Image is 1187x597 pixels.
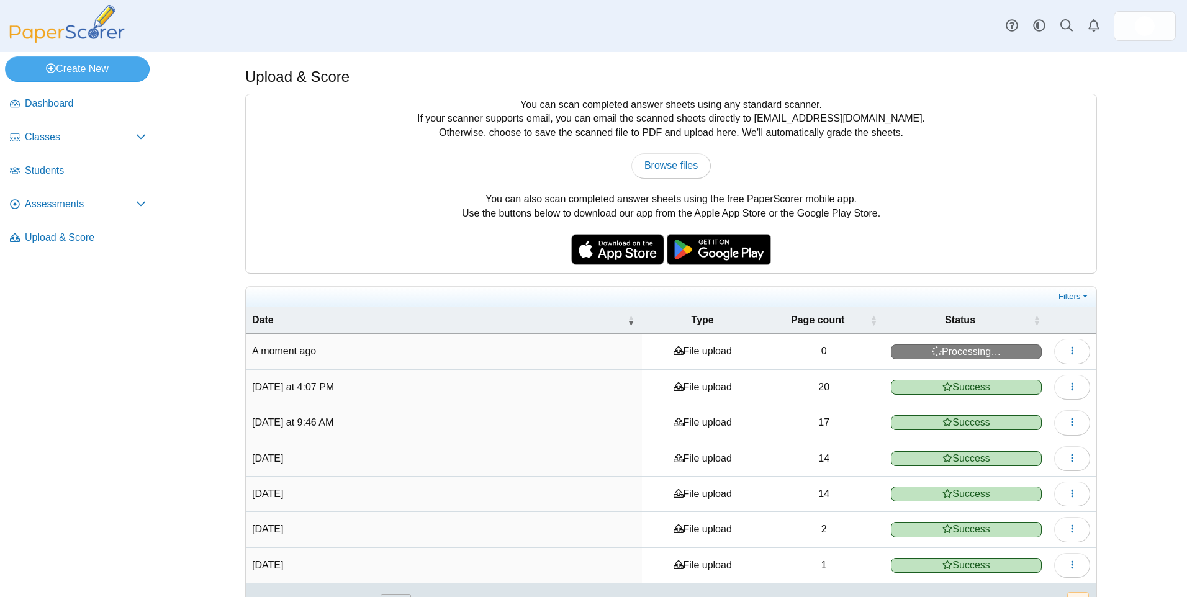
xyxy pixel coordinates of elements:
[25,97,146,110] span: Dashboard
[5,56,150,81] a: Create New
[245,66,350,88] h1: Upload & Score
[891,415,1042,430] span: Success
[891,522,1042,537] span: Success
[945,315,975,325] span: Status
[5,34,129,45] a: PaperScorer
[627,307,634,333] span: Date : Activate to remove sorting
[642,512,763,547] td: File upload
[891,451,1042,466] span: Success
[1135,16,1155,36] img: ps.hreErqNOxSkiDGg1
[763,477,885,512] td: 14
[252,346,316,356] time: Sep 8, 2025 at 1:53 PM
[252,382,334,392] time: Sep 4, 2025 at 4:07 PM
[571,234,664,265] img: apple-store-badge.svg
[5,123,151,153] a: Classes
[1080,12,1108,40] a: Alerts
[252,524,283,534] time: Aug 12, 2025 at 1:53 PM
[252,488,283,499] time: Aug 12, 2025 at 1:59 PM
[246,94,1096,273] div: You can scan completed answer sheets using any standard scanner. If your scanner supports email, ...
[1055,290,1093,303] a: Filters
[667,234,771,265] img: google-play-badge.png
[891,380,1042,395] span: Success
[891,344,1042,359] span: Processing…
[5,156,151,186] a: Students
[1033,307,1040,333] span: Status : Activate to sort
[5,223,151,253] a: Upload & Score
[891,558,1042,573] span: Success
[642,477,763,512] td: File upload
[763,370,885,405] td: 20
[642,405,763,441] td: File upload
[692,315,714,325] span: Type
[25,197,136,211] span: Assessments
[642,370,763,405] td: File upload
[642,441,763,477] td: File upload
[891,487,1042,501] span: Success
[763,405,885,441] td: 17
[791,315,844,325] span: Page count
[763,512,885,547] td: 2
[644,160,698,171] span: Browse files
[5,190,151,220] a: Assessments
[252,315,274,325] span: Date
[1114,11,1176,41] a: ps.hreErqNOxSkiDGg1
[5,89,151,119] a: Dashboard
[25,130,136,144] span: Classes
[870,307,877,333] span: Page count : Activate to sort
[763,441,885,477] td: 14
[252,417,333,428] time: Sep 4, 2025 at 9:46 AM
[252,453,283,464] time: Aug 12, 2025 at 9:11 PM
[763,548,885,583] td: 1
[25,164,146,177] span: Students
[252,560,283,570] time: Jul 20, 2025 at 7:06 PM
[763,334,885,369] td: 0
[631,153,711,178] a: Browse files
[642,548,763,583] td: File upload
[5,5,129,43] img: PaperScorer
[25,231,146,245] span: Upload & Score
[1135,16,1155,36] span: Micah Willis
[642,334,763,369] td: File upload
